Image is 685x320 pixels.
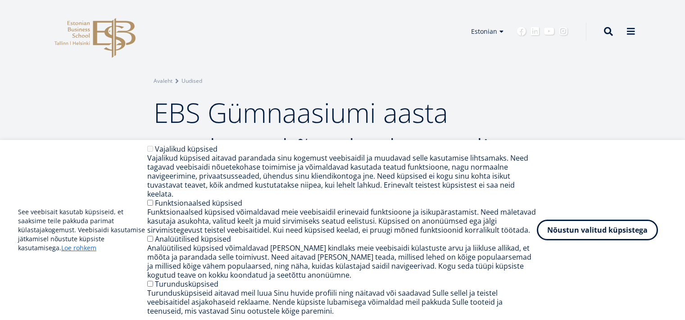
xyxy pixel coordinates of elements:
[147,288,537,315] div: Turundusküpsiseid aitavad meil luua Sinu huvide profiili ning näitavad või saadavad Sulle sellel ...
[517,27,526,36] a: Facebook
[531,27,540,36] a: Linkedin
[155,198,242,208] label: Funktsionaalsed küpsised
[537,220,658,240] button: Nõustun valitud küpsistega
[61,243,96,252] a: Loe rohkem
[147,153,537,198] div: Vajalikud küpsised aitavad parandada sinu kogemust veebisaidil ja muudavad selle kasutamise lihts...
[155,279,218,289] label: Turundusküpsised
[544,27,554,36] a: Youtube
[559,27,568,36] a: Instagram
[155,234,231,244] label: Analüütilised küpsised
[147,207,537,234] div: Funktsionaalsed küpsised võimaldavad meie veebisaidil erinevaid funktsioone ja isikupärastamist. ...
[154,94,489,203] span: EBS Gümnaasiumi aasta avaaktuse kõne keskmes oli ennastjuhtiv õpilane
[154,77,172,86] a: Avaleht
[147,243,537,279] div: Analüütilised küpsised võimaldavad [PERSON_NAME] kindlaks meie veebisaidi külastuste arvu ja liik...
[155,144,218,154] label: Vajalikud küpsised
[18,207,147,252] p: See veebisait kasutab küpsiseid, et saaksime teile pakkuda parimat külastajakogemust. Veebisaidi ...
[181,77,202,86] a: Uudised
